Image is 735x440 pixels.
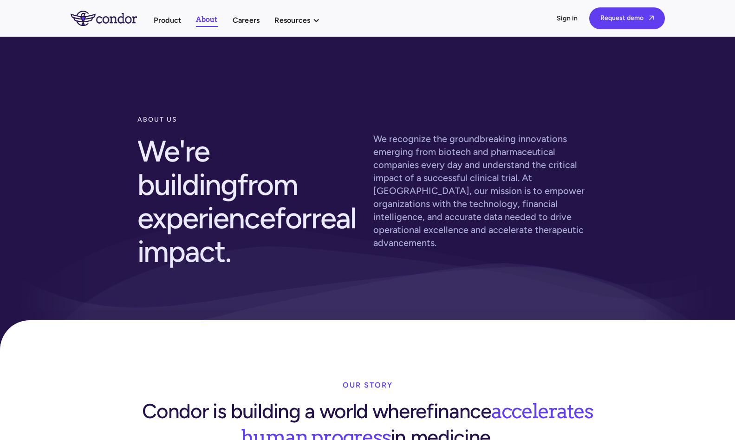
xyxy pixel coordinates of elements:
div: Resources [274,14,329,26]
div: about us [137,110,362,129]
a: Request demo [589,7,665,29]
span: real impact. [137,200,356,269]
a: Careers [233,14,260,26]
span:  [649,15,654,21]
div: Resources [274,14,310,26]
span: from experience [137,167,298,236]
a: Sign in [557,14,578,23]
a: Product [154,14,182,26]
h2: We're building for [137,129,362,274]
p: We recognize the groundbreaking innovations emerging from biotech and pharmaceutical companies ev... [373,132,598,249]
div: our story [343,376,393,395]
a: About [196,13,217,27]
span: finance [426,399,491,423]
a: home [71,11,154,26]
